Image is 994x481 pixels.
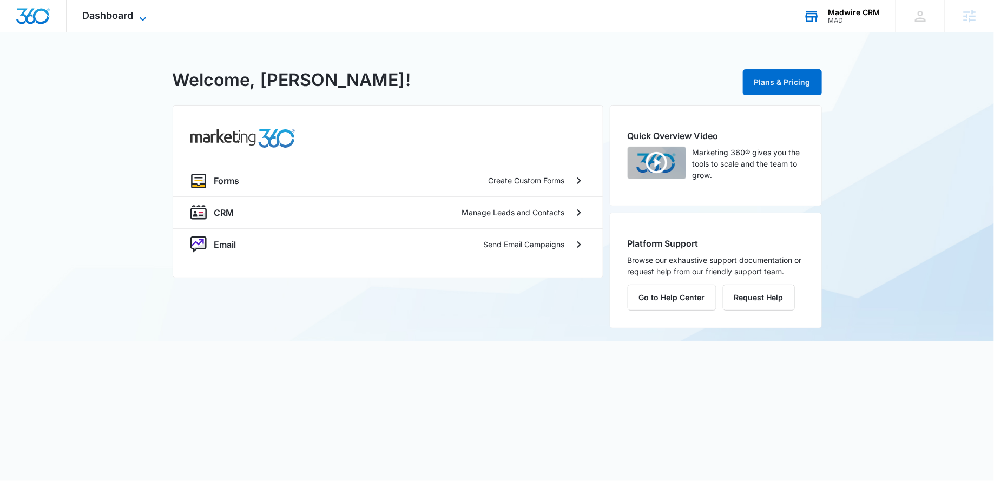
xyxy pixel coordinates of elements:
[462,207,565,218] p: Manage Leads and Contacts
[190,129,295,148] img: common.products.marketing.title
[190,173,207,189] img: forms
[628,254,804,277] p: Browse our exhaustive support documentation or request help from our friendly support team.
[723,285,795,311] button: Request Help
[743,77,822,87] a: Plans & Pricing
[190,205,207,221] img: crm
[173,196,603,228] a: crmCRMManage Leads and Contacts
[173,165,603,196] a: formsFormsCreate Custom Forms
[173,228,603,260] a: nurtureEmailSend Email Campaigns
[628,147,686,179] img: Quick Overview Video
[828,8,880,17] div: account name
[743,69,822,95] button: Plans & Pricing
[723,293,795,302] a: Request Help
[190,236,207,253] img: nurture
[628,285,716,311] button: Go to Help Center
[214,174,240,187] p: Forms
[214,206,234,219] p: CRM
[214,238,236,251] p: Email
[83,10,134,21] span: Dashboard
[173,67,411,93] h1: Welcome, [PERSON_NAME]!
[828,17,880,24] div: account id
[628,129,804,142] h2: Quick Overview Video
[693,147,804,181] p: Marketing 360® gives you the tools to scale and the team to grow.
[489,175,565,186] p: Create Custom Forms
[628,293,723,302] a: Go to Help Center
[484,239,565,250] p: Send Email Campaigns
[628,237,804,250] h2: Platform Support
